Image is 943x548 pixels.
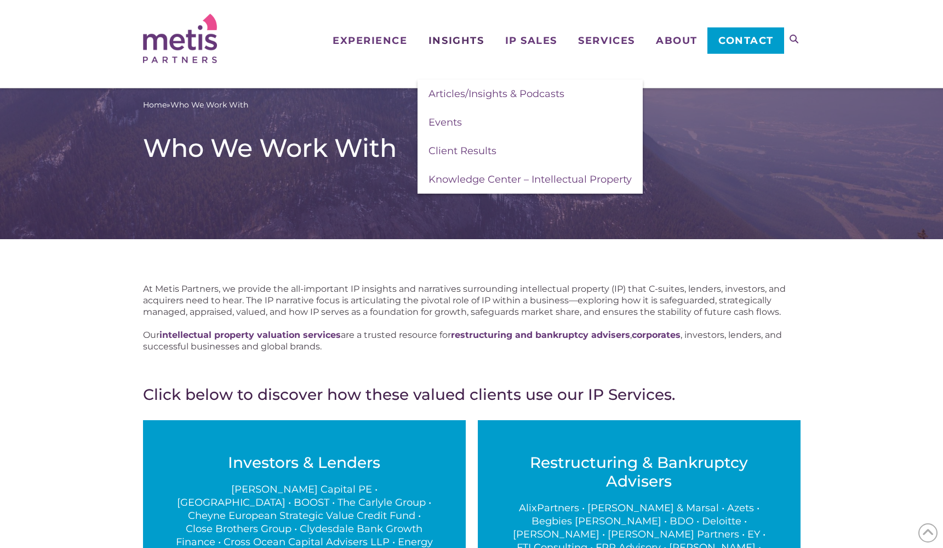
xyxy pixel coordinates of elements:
[143,385,801,404] h3: Click below to discover how these valued clients use our IP Services.
[428,36,484,46] span: Insights
[143,14,217,63] img: Metis Partners
[511,453,768,490] h3: Restructuring & Bankruptcy Advisers
[918,523,938,543] span: Back to Top
[578,36,635,46] span: Services
[418,80,643,108] a: Articles/Insights & Podcasts
[656,36,698,46] span: About
[428,116,462,128] span: Events
[170,99,248,111] span: Who We Work With
[143,99,248,111] span: »
[505,36,557,46] span: IP Sales
[418,165,643,194] a: Knowledge Center – Intellectual Property
[718,36,774,46] span: Contact
[333,36,407,46] span: Experience
[451,330,630,340] a: restructuring and bankruptcy advisers
[159,330,341,340] a: intellectual property valuation services
[428,88,564,100] span: Articles/Insights & Podcasts
[428,173,632,185] span: Knowledge Center – Intellectual Property
[428,145,496,157] span: Client Results
[143,329,801,352] p: Our are a trusted resource for , , investors, lenders, and successful businesses and global brands.
[143,99,167,111] a: Home
[176,453,433,472] h3: Investors & Lenders
[418,137,643,165] a: Client Results
[143,133,801,163] h1: Who We Work With
[707,27,784,54] a: Contact
[418,108,643,137] a: Events
[143,283,801,318] p: At Metis Partners, we provide the all-important IP insights and narratives surrounding intellectu...
[632,330,681,340] a: corporates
